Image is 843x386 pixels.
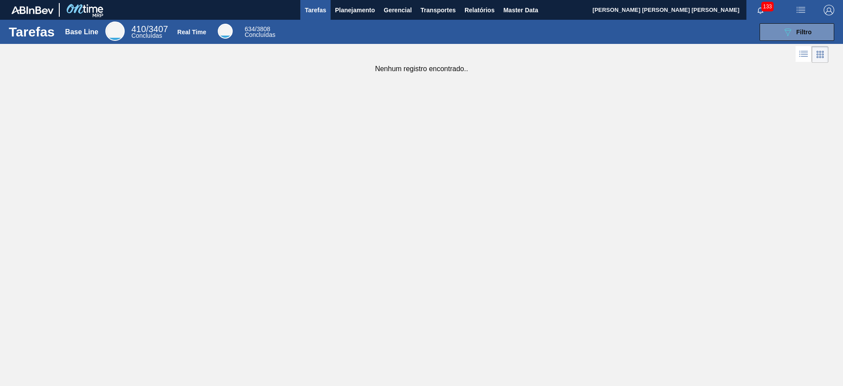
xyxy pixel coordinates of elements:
[9,27,55,37] h1: Tarefas
[131,24,168,34] span: / 3407
[245,25,255,32] span: 634
[245,25,270,32] span: / 3808
[384,5,412,15] span: Gerencial
[11,6,54,14] img: TNhmsLtSVTkK8tSr43FrP2fwEKptu5GPRR3wAAAABJRU5ErkJggg==
[812,46,829,63] div: Visão em Cards
[131,32,162,39] span: Concluídas
[65,28,98,36] div: Base Line
[503,5,538,15] span: Master Data
[218,24,233,39] div: Real Time
[761,2,774,11] span: 133
[305,5,326,15] span: Tarefas
[746,4,775,16] button: Notificações
[245,31,275,38] span: Concluídas
[131,24,146,34] span: 410
[131,25,168,39] div: Base Line
[824,5,834,15] img: Logout
[245,26,275,38] div: Real Time
[421,5,456,15] span: Transportes
[796,5,806,15] img: userActions
[796,29,812,36] span: Filtro
[105,22,125,41] div: Base Line
[335,5,375,15] span: Planejamento
[796,46,812,63] div: Visão em Lista
[177,29,206,36] div: Real Time
[465,5,494,15] span: Relatórios
[760,23,834,41] button: Filtro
